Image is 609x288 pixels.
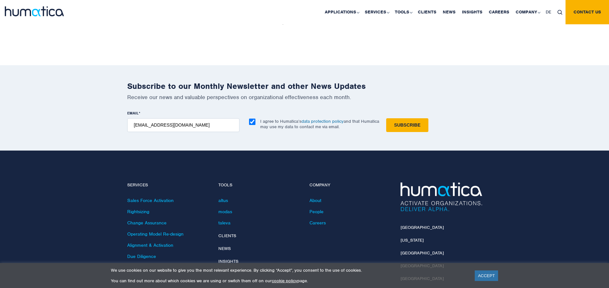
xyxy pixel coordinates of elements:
[127,118,239,132] input: name@company.com
[127,220,167,226] a: Change Assurance
[260,119,379,129] p: I agree to Humatica’s and that Humatica may use my data to contact me via email.
[401,225,444,230] a: [GEOGRAPHIC_DATA]
[127,242,173,248] a: Alignment & Activation
[475,270,498,281] a: ACCEPT
[127,231,183,237] a: Operating Model Re-design
[127,94,482,101] p: Receive our news and valuable perspectives on organizational effectiveness each month.
[218,246,231,251] a: News
[127,253,156,259] a: Due Diligence
[401,237,424,243] a: [US_STATE]
[401,250,444,256] a: [GEOGRAPHIC_DATA]
[5,6,64,16] img: logo
[218,183,300,188] h4: Tools
[127,183,209,188] h4: Services
[111,268,467,273] p: We use cookies on our website to give you the most relevant experience. By clicking “Accept”, you...
[401,183,482,211] img: Humatica
[386,118,428,132] input: Subscribe
[309,198,321,203] a: About
[249,119,255,125] input: I agree to Humatica’sdata protection policyand that Humatica may use my data to contact me via em...
[218,233,236,238] a: Clients
[558,10,562,15] img: search_icon
[309,220,326,226] a: Careers
[127,198,174,203] a: Sales Force Activation
[218,198,228,203] a: altus
[127,111,139,116] span: EMAIL
[301,119,344,124] a: data protection policy
[111,278,467,284] p: You can find out more about which cookies we are using or switch them off on our page.
[309,183,391,188] h4: Company
[218,259,238,264] a: Insights
[218,209,232,214] a: modas
[309,209,324,214] a: People
[127,81,482,91] h2: Subscribe to our Monthly Newsletter and other News Updates
[127,209,149,214] a: Rightsizing
[218,220,230,226] a: taleva
[272,278,297,284] a: cookie policy
[546,9,551,15] span: DE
